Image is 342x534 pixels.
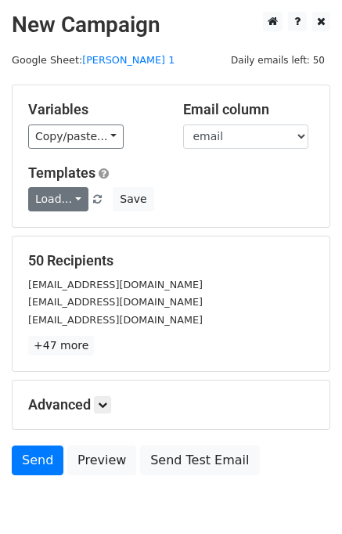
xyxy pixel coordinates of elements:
[28,187,88,211] a: Load...
[183,101,315,118] h5: Email column
[28,164,95,181] a: Templates
[28,279,203,290] small: [EMAIL_ADDRESS][DOMAIN_NAME]
[12,54,175,66] small: Google Sheet:
[225,54,330,66] a: Daily emails left: 50
[28,296,203,308] small: [EMAIL_ADDRESS][DOMAIN_NAME]
[28,396,314,413] h5: Advanced
[28,252,314,269] h5: 50 Recipients
[113,187,153,211] button: Save
[28,314,203,326] small: [EMAIL_ADDRESS][DOMAIN_NAME]
[12,446,63,475] a: Send
[28,336,94,355] a: +47 more
[82,54,175,66] a: [PERSON_NAME] 1
[28,101,160,118] h5: Variables
[28,124,124,149] a: Copy/paste...
[67,446,136,475] a: Preview
[12,12,330,38] h2: New Campaign
[264,459,342,534] iframe: Chat Widget
[140,446,259,475] a: Send Test Email
[225,52,330,69] span: Daily emails left: 50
